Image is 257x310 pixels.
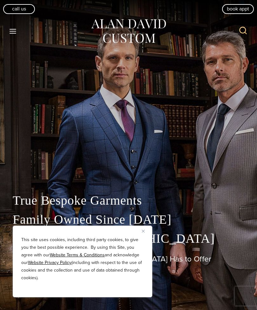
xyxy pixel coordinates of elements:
p: True Bespoke Garments Family Owned Since [DATE] Made in the [GEOGRAPHIC_DATA] [13,191,244,248]
a: book appt [222,4,254,14]
p: This site uses cookies, including third party cookies, to give you the best possible experience. ... [21,236,144,282]
a: Call Us [3,4,35,14]
img: Close [142,230,145,233]
img: Alan David Custom [90,17,167,45]
a: Website Terms & Conditions [50,252,105,258]
button: Close [142,227,149,235]
a: Website Privacy Policy [28,259,71,266]
button: View Search Form [235,23,251,39]
button: Open menu [6,25,20,37]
